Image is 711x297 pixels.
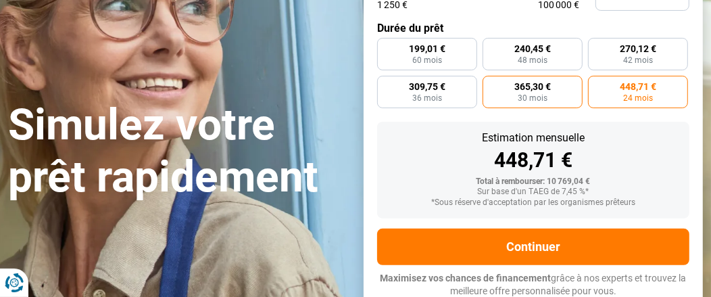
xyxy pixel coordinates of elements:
div: Sur base d'un TAEG de 7,45 %* [388,187,679,197]
span: 48 mois [518,56,547,64]
span: 24 mois [623,94,653,102]
span: 448,71 € [620,82,656,91]
span: 36 mois [412,94,442,102]
span: 60 mois [412,56,442,64]
span: Maximisez vos chances de financement [381,273,551,283]
button: Continuer [377,229,689,265]
div: *Sous réserve d'acceptation par les organismes prêteurs [388,198,679,208]
div: Total à rembourser: 10 769,04 € [388,177,679,187]
span: 270,12 € [620,44,656,53]
span: 199,01 € [409,44,445,53]
span: 365,30 € [514,82,551,91]
span: 30 mois [518,94,547,102]
span: 240,45 € [514,44,551,53]
div: 448,71 € [388,150,679,170]
span: 42 mois [623,56,653,64]
span: 309,75 € [409,82,445,91]
div: Estimation mensuelle [388,133,679,143]
h1: Simulez votre prêt rapidement [8,99,347,204]
label: Durée du prêt [377,22,689,35]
